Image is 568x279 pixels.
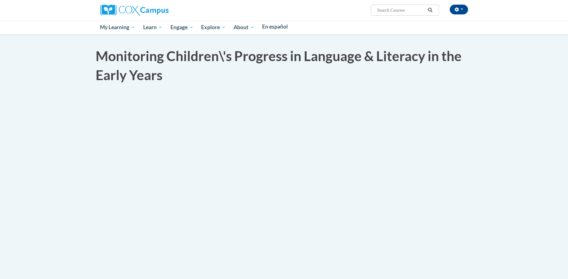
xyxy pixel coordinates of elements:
a: En español [258,20,292,33]
button: Search [425,6,435,14]
div: Main menu [91,20,477,34]
span: Explore [201,24,226,31]
span: About [234,24,254,31]
span: Engage [170,24,193,31]
a: Engage [166,20,197,34]
a: Learn [139,20,166,34]
span: Learn [143,24,162,31]
input: Search Courses [376,6,425,14]
i:  [427,8,433,13]
img: Cox Campus [100,5,169,16]
a: Explore [197,20,230,34]
button: Account Settings [450,5,468,14]
a: Cox Campus [100,7,169,12]
span: Monitoring Children\'s Progress in Language & Literacy in the Early Years [96,48,462,83]
span: En español [262,23,288,30]
a: My Learning [96,20,139,34]
span: My Learning [100,24,135,31]
a: About [230,20,258,34]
